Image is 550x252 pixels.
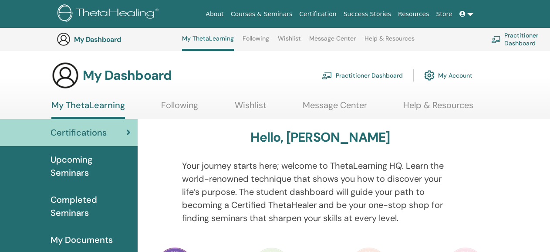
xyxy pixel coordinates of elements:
a: Success Stories [340,6,395,22]
h3: Hello, [PERSON_NAME] [250,129,390,145]
img: chalkboard-teacher.svg [491,36,501,43]
a: Message Center [303,100,367,117]
a: Help & Resources [364,35,415,49]
a: Store [433,6,456,22]
a: Message Center [309,35,356,49]
img: logo.png [57,4,162,24]
a: Following [243,35,269,49]
span: My Documents [51,233,113,246]
a: My Account [424,66,472,85]
a: My ThetaLearning [51,100,125,119]
span: Completed Seminars [51,193,131,219]
a: My ThetaLearning [182,35,234,51]
span: Upcoming Seminars [51,153,131,179]
img: generic-user-icon.jpg [51,61,79,89]
a: Wishlist [278,35,301,49]
a: Courses & Seminars [227,6,296,22]
a: Practitioner Dashboard [322,66,403,85]
h3: My Dashboard [74,35,161,44]
a: Wishlist [235,100,267,117]
img: chalkboard-teacher.svg [322,72,332,79]
h3: My Dashboard [83,68,172,83]
img: cog.svg [424,68,435,83]
a: Following [161,100,198,117]
a: About [202,6,227,22]
a: Certification [296,6,340,22]
img: generic-user-icon.jpg [57,32,71,46]
a: Help & Resources [403,100,473,117]
p: Your journey starts here; welcome to ThetaLearning HQ. Learn the world-renowned technique that sh... [182,159,458,225]
span: Certifications [51,126,107,139]
a: Resources [395,6,433,22]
